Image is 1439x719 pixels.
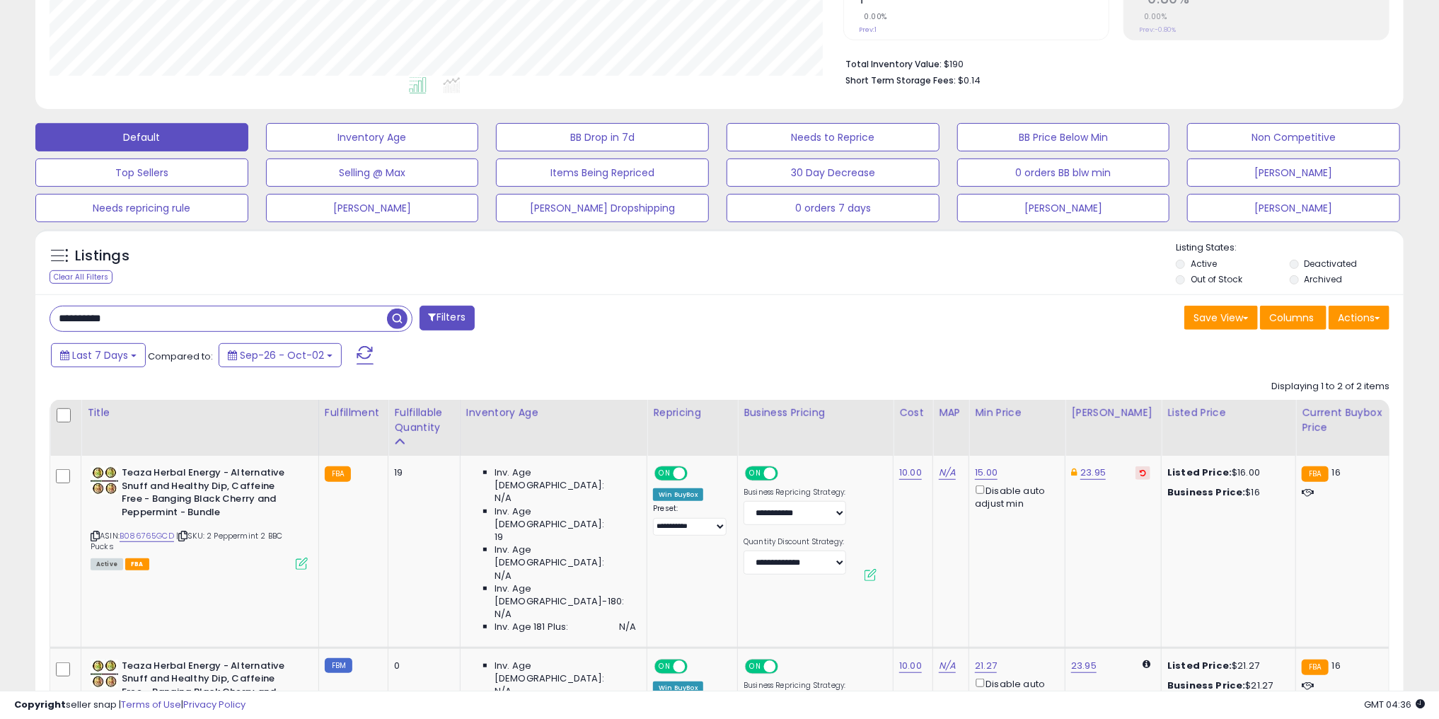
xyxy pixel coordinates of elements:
[899,659,922,673] a: 10.00
[776,468,799,480] span: OFF
[899,466,922,480] a: 10.00
[1167,466,1232,479] b: Listed Price:
[653,488,703,501] div: Win BuyBox
[394,405,454,435] div: Fulfillable Quantity
[957,194,1170,222] button: [PERSON_NAME]
[495,505,636,531] span: Inv. Age [DEMOGRAPHIC_DATA]:
[744,537,846,547] label: Quantity Discount Strategy:
[495,582,636,608] span: Inv. Age [DEMOGRAPHIC_DATA]-180:
[495,543,636,569] span: Inv. Age [DEMOGRAPHIC_DATA]:
[51,343,146,367] button: Last 7 Days
[87,405,313,420] div: Title
[1364,698,1425,711] span: 2025-10-10 04:36 GMT
[496,194,709,222] button: [PERSON_NAME] Dropshipping
[121,698,181,711] a: Terms of Use
[1187,194,1400,222] button: [PERSON_NAME]
[325,466,351,482] small: FBA
[495,570,512,582] span: N/A
[686,468,708,480] span: OFF
[1269,311,1314,325] span: Columns
[495,621,569,633] span: Inv. Age 181 Plus:
[653,504,727,536] div: Preset:
[394,660,449,672] div: 0
[266,123,479,151] button: Inventory Age
[1191,273,1242,285] label: Out of Stock
[1187,123,1400,151] button: Non Competitive
[148,350,213,363] span: Compared to:
[653,405,732,420] div: Repricing
[495,531,503,543] span: 19
[686,660,708,672] span: OFF
[1302,405,1383,435] div: Current Buybox Price
[325,405,382,420] div: Fulfillment
[727,123,940,151] button: Needs to Reprice
[1167,660,1285,672] div: $21.27
[122,466,294,522] b: Teaza Herbal Energy - Alternative Snuff and Healthy Dip, Caffeine Free - Banging Black Cherry and...
[91,466,118,495] img: 513MaleDWfL._SL40_.jpg
[1139,25,1176,34] small: Prev: -0.80%
[75,246,129,266] h5: Listings
[1332,466,1341,479] span: 16
[72,348,128,362] span: Last 7 Days
[1167,466,1285,479] div: $16.00
[1305,258,1358,270] label: Deactivated
[496,123,709,151] button: BB Drop in 7d
[1302,660,1328,675] small: FBA
[495,466,636,492] span: Inv. Age [DEMOGRAPHIC_DATA]:
[420,306,475,330] button: Filters
[120,530,174,542] a: B086765GCD
[1071,405,1155,420] div: [PERSON_NAME]
[91,466,308,568] div: ASIN:
[619,621,636,633] span: N/A
[1167,659,1232,672] b: Listed Price:
[35,123,248,151] button: Default
[266,194,479,222] button: [PERSON_NAME]
[899,405,927,420] div: Cost
[35,159,248,187] button: Top Sellers
[466,405,641,420] div: Inventory Age
[1271,380,1389,393] div: Displaying 1 to 2 of 2 items
[1139,11,1167,22] small: 0.00%
[394,466,449,479] div: 19
[939,405,963,420] div: MAP
[495,660,636,685] span: Inv. Age [DEMOGRAPHIC_DATA]:
[1302,466,1328,482] small: FBA
[957,159,1170,187] button: 0 orders BB blw min
[1187,159,1400,187] button: [PERSON_NAME]
[1191,258,1217,270] label: Active
[845,74,956,86] b: Short Term Storage Fees:
[975,659,997,673] a: 21.27
[744,488,846,497] label: Business Repricing Strategy:
[975,483,1054,510] div: Disable auto adjust min
[495,492,512,505] span: N/A
[266,159,479,187] button: Selling @ Max
[657,468,674,480] span: ON
[727,194,940,222] button: 0 orders 7 days
[845,58,942,70] b: Total Inventory Value:
[91,530,282,551] span: | SKU: 2 Peppermint 2 BBC Pucks
[1167,486,1285,499] div: $16
[845,54,1379,71] li: $190
[50,270,112,284] div: Clear All Filters
[939,466,956,480] a: N/A
[1332,659,1341,672] span: 16
[1260,306,1327,330] button: Columns
[776,660,799,672] span: OFF
[657,660,674,672] span: ON
[1080,466,1106,480] a: 23.95
[975,676,1054,703] div: Disable auto adjust min
[122,660,294,715] b: Teaza Herbal Energy - Alternative Snuff and Healthy Dip, Caffeine Free - Banging Black Cherry and...
[746,468,764,480] span: ON
[958,74,981,87] span: $0.14
[1071,659,1097,673] a: 23.95
[219,343,342,367] button: Sep-26 - Oct-02
[957,123,1170,151] button: BB Price Below Min
[35,194,248,222] button: Needs repricing rule
[183,698,245,711] a: Privacy Policy
[859,25,877,34] small: Prev: 1
[975,405,1059,420] div: Min Price
[1167,405,1290,420] div: Listed Price
[495,608,512,621] span: N/A
[325,658,352,673] small: FBM
[91,660,118,688] img: 513MaleDWfL._SL40_.jpg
